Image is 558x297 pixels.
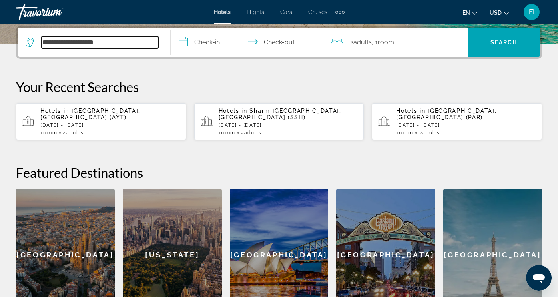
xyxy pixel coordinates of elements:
[18,28,540,57] div: Search widget
[419,130,440,136] span: 2
[42,36,158,48] input: Search hotel destination
[490,39,518,46] span: Search
[40,108,141,120] span: [GEOGRAPHIC_DATA], [GEOGRAPHIC_DATA] (AYT)
[422,130,440,136] span: Adults
[350,37,372,48] span: 2
[490,7,509,18] button: Change currency
[396,122,536,128] p: [DATE] - [DATE]
[378,38,394,46] span: Room
[219,130,235,136] span: 1
[396,108,496,120] span: [GEOGRAPHIC_DATA], [GEOGRAPHIC_DATA] (PAR)
[219,108,341,120] span: Sharm [GEOGRAPHIC_DATA], [GEOGRAPHIC_DATA] (SSH)
[194,103,364,140] button: Hotels in Sharm [GEOGRAPHIC_DATA], [GEOGRAPHIC_DATA] (SSH)[DATE] - [DATE]1Room2Adults
[219,108,247,114] span: Hotels in
[335,6,345,18] button: Extra navigation items
[221,130,235,136] span: Room
[521,4,542,20] button: User Menu
[323,28,468,57] button: Travelers: 2 adults, 0 children
[280,9,292,15] a: Cars
[40,122,180,128] p: [DATE] - [DATE]
[372,37,394,48] span: , 1
[396,108,425,114] span: Hotels in
[43,130,58,136] span: Room
[396,130,413,136] span: 1
[399,130,413,136] span: Room
[462,10,470,16] span: en
[353,38,372,46] span: Adults
[462,7,478,18] button: Change language
[63,130,84,136] span: 2
[16,79,542,95] p: Your Recent Searches
[16,2,96,22] a: Travorium
[40,130,57,136] span: 1
[372,103,542,140] button: Hotels in [GEOGRAPHIC_DATA], [GEOGRAPHIC_DATA] (PAR)[DATE] - [DATE]1Room2Adults
[16,165,542,181] h2: Featured Destinations
[490,10,502,16] span: USD
[219,122,358,128] p: [DATE] - [DATE]
[247,9,264,15] a: Flights
[66,130,84,136] span: Adults
[16,103,186,140] button: Hotels in [GEOGRAPHIC_DATA], [GEOGRAPHIC_DATA] (AYT)[DATE] - [DATE]1Room2Adults
[308,9,327,15] a: Cruises
[214,9,231,15] a: Hotels
[468,28,540,57] button: Search
[241,130,262,136] span: 2
[244,130,262,136] span: Adults
[40,108,69,114] span: Hotels in
[171,28,323,57] button: Select check in and out date
[526,265,552,291] iframe: Кнопка запуска окна обмена сообщениями
[529,8,535,16] span: FI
